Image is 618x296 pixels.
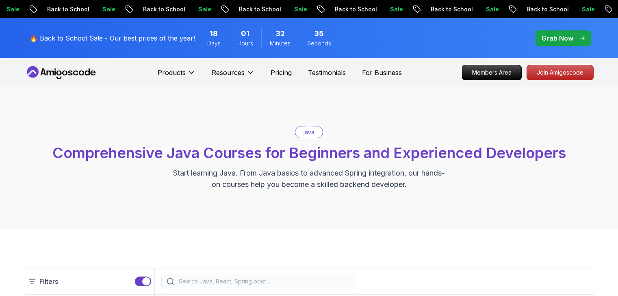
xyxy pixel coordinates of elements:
p: Filters [39,277,58,286]
p: Join Amigoscode [527,65,593,80]
a: Join Amigoscode [527,65,594,80]
p: Back to School [40,5,95,13]
p: 🔥 Back to School Sale - Our best prices of the year! [30,33,195,43]
p: Back to School [520,5,575,13]
p: Sale [575,5,601,13]
p: Start learning Java. From Java basics to advanced Spring integration, our hands-on courses help y... [173,167,446,190]
span: Comprehensive Java Courses for Beginners and Experienced Developers [52,144,566,162]
p: Resources [212,68,245,77]
p: Sale [479,5,505,13]
button: Products [158,68,195,84]
button: Resources [212,68,254,84]
span: 18 Days [210,28,218,39]
a: Members Area [462,65,522,80]
p: java [304,128,314,136]
p: Sale [287,5,313,13]
p: Back to School [136,5,191,13]
p: Back to School [232,5,287,13]
input: Search Java, React, Spring boot ... [177,277,351,285]
p: Grab Now [542,33,573,43]
span: 1 Hours [241,28,249,39]
span: Days [207,39,221,47]
span: Hours [237,39,253,47]
span: Minutes [270,39,291,47]
span: 32 Minutes [275,28,285,39]
a: Testimonials [308,68,346,77]
a: For Business [362,68,402,77]
p: Sale [383,5,409,13]
a: Pricing [271,68,292,77]
span: Seconds [307,39,331,47]
p: Back to School [328,5,383,13]
span: 35 Seconds [314,28,324,39]
p: Sale [191,5,217,13]
p: Back to School [424,5,479,13]
p: Sale [95,5,121,13]
p: Products [158,68,186,77]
